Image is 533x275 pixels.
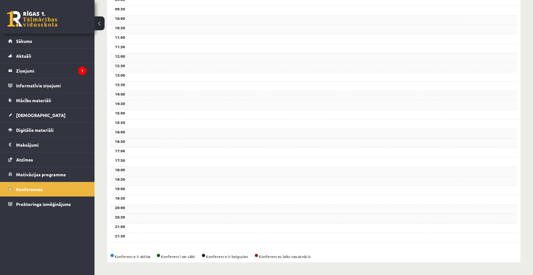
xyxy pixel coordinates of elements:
[115,44,125,49] b: 11:30
[16,78,87,93] legend: Informatīvie ziņojumi
[115,129,125,134] b: 16:00
[8,49,87,63] a: Aktuāli
[115,148,125,153] b: 17:00
[115,214,125,219] b: 20:30
[8,152,87,167] a: Atzīmes
[115,25,125,30] b: 10:30
[115,35,125,40] b: 11:00
[115,186,125,191] b: 19:00
[8,34,87,48] a: Sākums
[115,6,125,11] b: 09:30
[115,120,125,125] b: 15:30
[16,172,66,177] span: Motivācijas programma
[115,196,125,201] b: 19:30
[115,177,125,182] b: 18:30
[110,254,517,259] div: Konference ir aktīva Konferenci var sākt Konference ir beigusies Konferences laiks nav atnācis
[8,182,87,196] a: Konferences
[16,53,31,59] span: Aktuāli
[115,54,125,59] b: 12:00
[8,197,87,211] a: Proktoringa izmēģinājums
[8,78,87,93] a: Informatīvie ziņojumi
[16,112,66,118] span: [DEMOGRAPHIC_DATA]
[115,110,125,115] b: 15:00
[115,16,125,21] b: 10:00
[78,67,87,75] i: 1
[8,123,87,137] a: Digitālie materiāli
[16,97,51,103] span: Mācību materiāli
[8,167,87,182] a: Motivācijas programma
[115,91,125,97] b: 14:00
[115,63,125,68] b: 12:30
[8,108,87,122] a: [DEMOGRAPHIC_DATA]
[8,93,87,108] a: Mācību materiāli
[16,63,87,78] legend: Ziņojumi
[115,158,125,163] b: 17:30
[16,38,32,44] span: Sākums
[115,205,125,210] b: 20:00
[16,127,54,133] span: Digitālie materiāli
[115,73,125,78] b: 13:00
[115,167,125,172] b: 18:00
[115,233,125,238] b: 21:30
[8,137,87,152] a: Maksājumi
[16,157,33,162] span: Atzīmes
[16,186,43,192] span: Konferences
[16,201,71,207] span: Proktoringa izmēģinājums
[115,224,125,229] b: 21:00
[7,11,57,27] a: Rīgas 1. Tālmācības vidusskola
[115,101,125,106] b: 14:30
[16,137,87,152] legend: Maksājumi
[115,82,125,87] b: 13:30
[115,139,125,144] b: 16:30
[8,63,87,78] a: Ziņojumi1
